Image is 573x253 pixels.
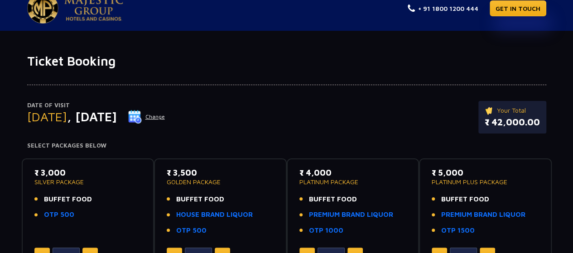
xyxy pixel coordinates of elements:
[309,225,343,236] a: OTP 1000
[176,225,207,236] a: OTP 500
[27,101,165,110] p: Date of Visit
[490,0,546,16] a: GET IN TOUCH
[44,194,92,205] span: BUFFET FOOD
[27,53,546,69] h1: Ticket Booking
[485,105,540,115] p: Your Total
[441,210,525,220] a: PREMIUM BRAND LIQUOR
[176,210,253,220] a: HOUSE BRAND LIQUOR
[27,142,546,149] h4: Select Packages Below
[299,167,407,179] p: ₹ 4,000
[34,167,142,179] p: ₹ 3,000
[67,109,117,124] span: , [DATE]
[309,194,357,205] span: BUFFET FOOD
[167,179,274,185] p: GOLDEN PACKAGE
[27,109,67,124] span: [DATE]
[299,179,407,185] p: PLATINUM PACKAGE
[167,167,274,179] p: ₹ 3,500
[485,105,494,115] img: ticket
[432,167,539,179] p: ₹ 5,000
[441,194,489,205] span: BUFFET FOOD
[408,4,478,13] a: + 91 1800 1200 444
[44,210,74,220] a: OTP 500
[34,179,142,185] p: SILVER PACKAGE
[309,210,393,220] a: PREMIUM BRAND LIQUOR
[128,110,165,124] button: Change
[485,115,540,129] p: ₹ 42,000.00
[176,194,224,205] span: BUFFET FOOD
[441,225,475,236] a: OTP 1500
[432,179,539,185] p: PLATINUM PLUS PACKAGE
